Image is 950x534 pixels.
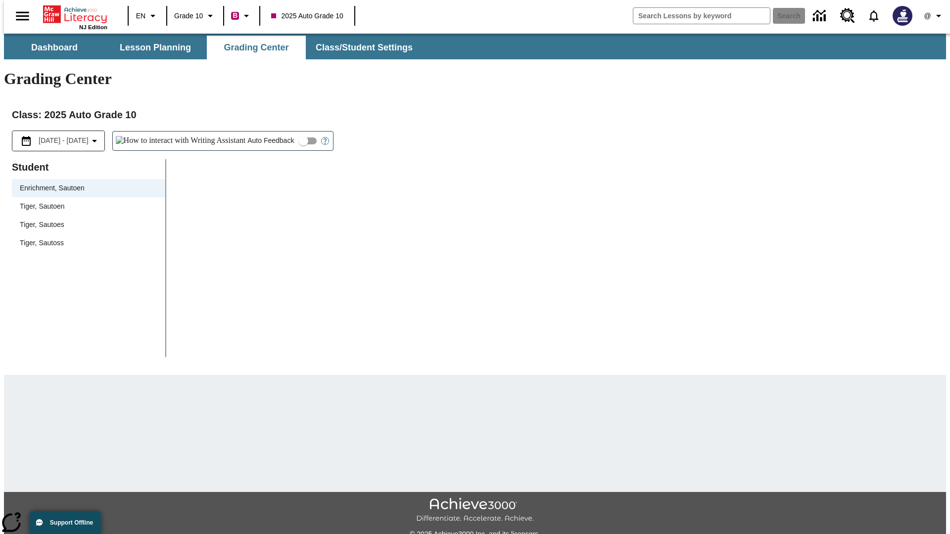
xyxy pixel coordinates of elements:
[43,4,107,24] a: Home
[39,135,89,146] span: [DATE] - [DATE]
[12,179,165,197] div: Enrichment, Sautoen
[89,135,100,147] svg: Collapse Date Range Filter
[861,3,887,29] a: Notifications
[4,70,946,88] h1: Grading Center
[20,201,157,212] span: Tiger, Sautoen
[924,11,931,21] span: @
[308,36,421,59] button: Class/Student Settings
[116,136,246,146] img: How to interact with Writing Assistant
[30,511,101,534] button: Support Offline
[12,107,938,123] h2: Class : 2025 Auto Grade 10
[247,135,294,146] span: Auto Feedback
[416,498,534,523] img: Achieve3000 Differentiate Accelerate Achieve
[233,9,237,22] span: B
[207,36,306,59] button: Grading Center
[20,183,157,193] span: Enrichment, Sautoen
[227,7,256,25] button: Boost Class color is violet red. Change class color
[79,24,107,30] span: NJ Edition
[12,197,165,216] div: Tiger, Sautoen
[834,2,861,29] a: Resource Center, Will open in new tab
[12,216,165,234] div: Tiger, Sautoes
[4,34,946,59] div: SubNavbar
[16,135,100,147] button: Select the date range menu item
[132,7,163,25] button: Language: EN, Select a language
[174,11,203,21] span: Grade 10
[918,7,950,25] button: Profile/Settings
[106,36,205,59] button: Lesson Planning
[8,1,37,31] button: Open side menu
[43,3,107,30] div: Home
[633,8,770,24] input: search field
[50,519,93,526] span: Support Offline
[887,3,918,29] button: Select a new avatar
[170,7,220,25] button: Grade: Grade 10, Select a grade
[12,234,165,252] div: Tiger, Sautoss
[12,159,165,175] p: Student
[4,36,422,59] div: SubNavbar
[5,36,104,59] button: Dashboard
[136,11,145,21] span: EN
[20,220,157,230] span: Tiger, Sautoes
[893,6,912,26] img: Avatar
[807,2,834,30] a: Data Center
[20,238,157,248] span: Tiger, Sautoss
[317,132,333,150] button: Open Help for Writing Assistant
[271,11,343,21] span: 2025 Auto Grade 10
